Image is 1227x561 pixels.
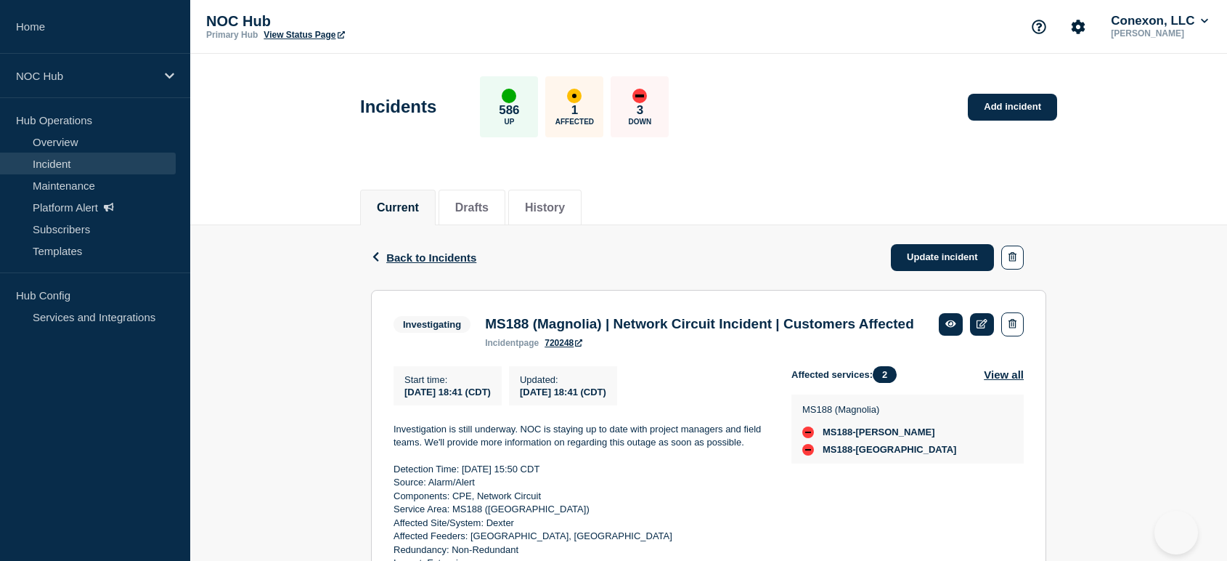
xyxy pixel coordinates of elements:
[823,427,935,438] span: MS188-[PERSON_NAME]
[520,385,606,397] div: [DATE] 18:41 (CDT)
[394,463,768,476] p: Detection Time: [DATE] 15:50 CDT
[394,423,768,450] p: Investigation is still underway. NOC is staying up to date with project managers and field teams....
[968,94,1057,121] a: Add incident
[394,544,768,557] p: Redundancy: Non-Redundant
[520,374,606,385] p: Updated :
[802,444,814,456] div: down
[555,118,594,126] p: Affected
[404,374,491,385] p: Start time :
[1154,511,1198,554] iframe: Help Scout Beacon - Open
[394,503,768,516] p: Service Area: MS188 ([GEOGRAPHIC_DATA])
[823,444,956,456] span: MS188-[GEOGRAPHIC_DATA]
[360,97,436,117] h1: Incidents
[502,89,516,103] div: up
[984,366,1024,383] button: View all
[525,201,565,214] button: History
[1024,12,1054,42] button: Support
[1108,14,1211,28] button: Conexon, LLC
[206,30,258,40] p: Primary Hub
[637,103,643,118] p: 3
[394,490,768,503] p: Components: CPE, Network Circuit
[567,89,582,103] div: affected
[394,476,768,489] p: Source: Alarm/Alert
[485,338,539,348] p: page
[629,118,652,126] p: Down
[1063,12,1093,42] button: Account settings
[545,338,582,348] a: 720248
[571,103,578,118] p: 1
[873,366,897,383] span: 2
[802,404,956,415] p: MS188 (Magnolia)
[499,103,519,118] p: 586
[16,70,155,82] p: NOC Hub
[504,118,514,126] p: Up
[1108,28,1211,39] p: [PERSON_NAME]
[394,530,768,543] p: Affected Feeders: [GEOGRAPHIC_DATA], [GEOGRAPHIC_DATA]
[206,13,497,30] p: NOC Hub
[791,366,904,383] span: Affected services:
[632,89,647,103] div: down
[371,251,476,264] button: Back to Incidents
[394,517,768,530] p: Affected Site/System: Dexter
[264,30,344,40] a: View Status Page
[386,251,476,264] span: Back to Incidents
[802,427,814,438] div: down
[891,244,994,271] a: Update incident
[455,201,489,214] button: Drafts
[485,316,914,332] h3: MS188 (Magnolia) | Network Circuit Incident | Customers Affected
[394,316,470,333] span: Investigating
[404,387,491,397] span: [DATE] 18:41 (CDT)
[485,338,518,348] span: incident
[377,201,419,214] button: Current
